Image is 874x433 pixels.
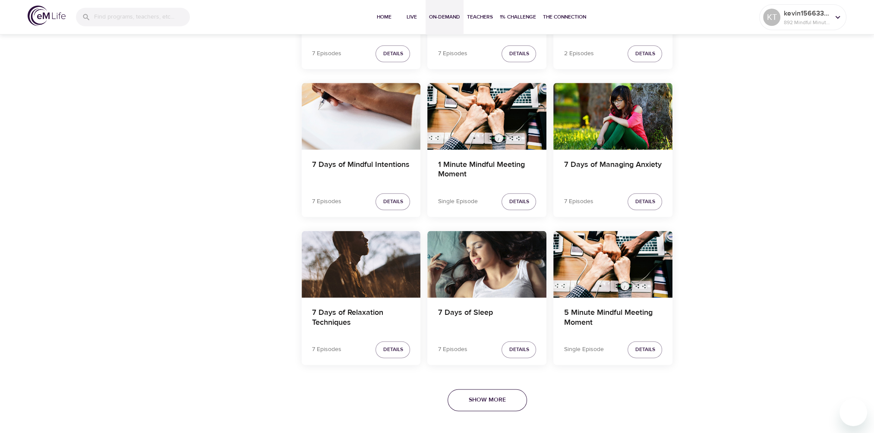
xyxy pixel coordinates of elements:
[467,13,493,22] span: Teachers
[312,160,410,181] h4: 7 Days of Mindful Intentions
[383,197,403,206] span: Details
[564,308,662,329] h4: 5 Minute Mindful Meeting Moment
[312,308,410,329] h4: 7 Days of Relaxation Techniques
[635,197,655,206] span: Details
[448,389,527,411] button: Show More
[375,45,410,62] button: Details
[763,9,780,26] div: KT
[28,6,66,26] img: logo
[469,395,506,405] span: Show More
[438,308,536,329] h4: 7 Days of Sleep
[553,231,672,298] button: 5 Minute Mindful Meeting Moment
[509,345,529,354] span: Details
[312,49,341,58] p: 7 Episodes
[502,45,536,62] button: Details
[500,13,536,22] span: 1% Challenge
[302,231,421,298] button: 7 Days of Relaxation Techniques
[628,341,662,358] button: Details
[509,197,529,206] span: Details
[438,345,467,354] p: 7 Episodes
[553,83,672,150] button: 7 Days of Managing Anxiety
[438,49,467,58] p: 7 Episodes
[302,83,421,150] button: 7 Days of Mindful Intentions
[543,13,586,22] span: The Connection
[312,197,341,206] p: 7 Episodes
[438,197,477,206] p: Single Episode
[509,49,529,58] span: Details
[383,49,403,58] span: Details
[502,193,536,210] button: Details
[374,13,394,22] span: Home
[401,13,422,22] span: Live
[635,345,655,354] span: Details
[427,83,546,150] button: 1 Minute Mindful Meeting Moment
[635,49,655,58] span: Details
[784,8,830,19] p: kevin1566334619
[784,19,830,26] p: 892 Mindful Minutes
[502,341,536,358] button: Details
[628,45,662,62] button: Details
[564,160,662,181] h4: 7 Days of Managing Anxiety
[564,49,593,58] p: 2 Episodes
[383,345,403,354] span: Details
[564,197,593,206] p: 7 Episodes
[438,160,536,181] h4: 1 Minute Mindful Meeting Moment
[839,398,867,426] iframe: Button to launch messaging window
[312,345,341,354] p: 7 Episodes
[427,231,546,298] button: 7 Days of Sleep
[375,193,410,210] button: Details
[94,8,190,26] input: Find programs, teachers, etc...
[375,341,410,358] button: Details
[628,193,662,210] button: Details
[429,13,460,22] span: On-Demand
[564,345,603,354] p: Single Episode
